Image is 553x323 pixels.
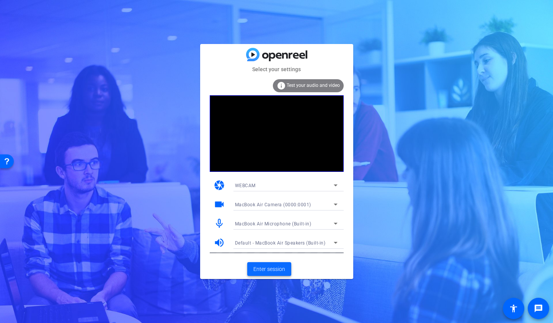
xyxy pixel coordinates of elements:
[235,202,311,207] span: MacBook Air Camera (0000:0001)
[235,221,312,227] span: MacBook Air Microphone (Built-in)
[214,179,225,191] mat-icon: camera
[214,199,225,210] mat-icon: videocam
[509,304,518,313] mat-icon: accessibility
[235,183,256,188] span: WEBCAM
[253,265,285,273] span: Enter session
[200,65,353,73] mat-card-subtitle: Select your settings
[235,240,326,246] span: Default - MacBook Air Speakers (Built-in)
[534,304,543,313] mat-icon: message
[277,81,286,90] mat-icon: info
[214,218,225,229] mat-icon: mic_none
[246,48,307,61] img: blue-gradient.svg
[287,83,340,88] span: Test your audio and video
[247,262,291,276] button: Enter session
[214,237,225,248] mat-icon: volume_up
